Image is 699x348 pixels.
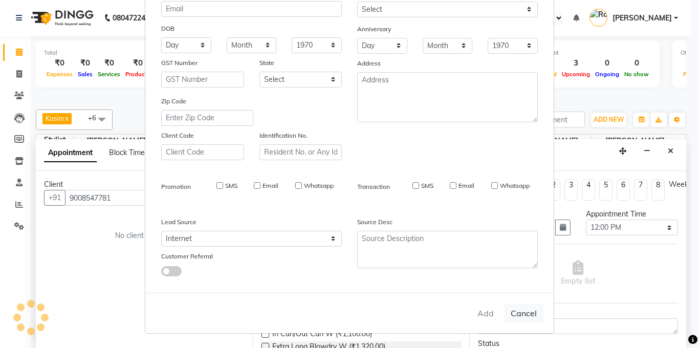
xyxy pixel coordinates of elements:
label: Source Desc [357,217,392,227]
label: GST Number [161,58,198,68]
label: Promotion [161,182,191,191]
label: Email [263,181,278,190]
label: Customer Referral [161,252,213,261]
input: Resident No. or Any Id [259,144,342,160]
label: Email [458,181,474,190]
label: Transaction [357,182,390,191]
input: Client Code [161,144,244,160]
label: Lead Source [161,217,196,227]
label: SMS [225,181,237,190]
label: Address [357,59,381,68]
input: Enter Zip Code [161,110,253,126]
label: Anniversary [357,25,391,34]
label: DOB [161,24,174,33]
label: Client Code [161,131,194,140]
input: Email [161,1,342,17]
input: GST Number [161,72,244,88]
button: Cancel [504,303,543,323]
label: SMS [421,181,433,190]
label: Whatsapp [500,181,530,190]
label: Zip Code [161,97,186,106]
label: Identification No. [259,131,308,140]
label: Whatsapp [304,181,334,190]
label: State [259,58,274,68]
